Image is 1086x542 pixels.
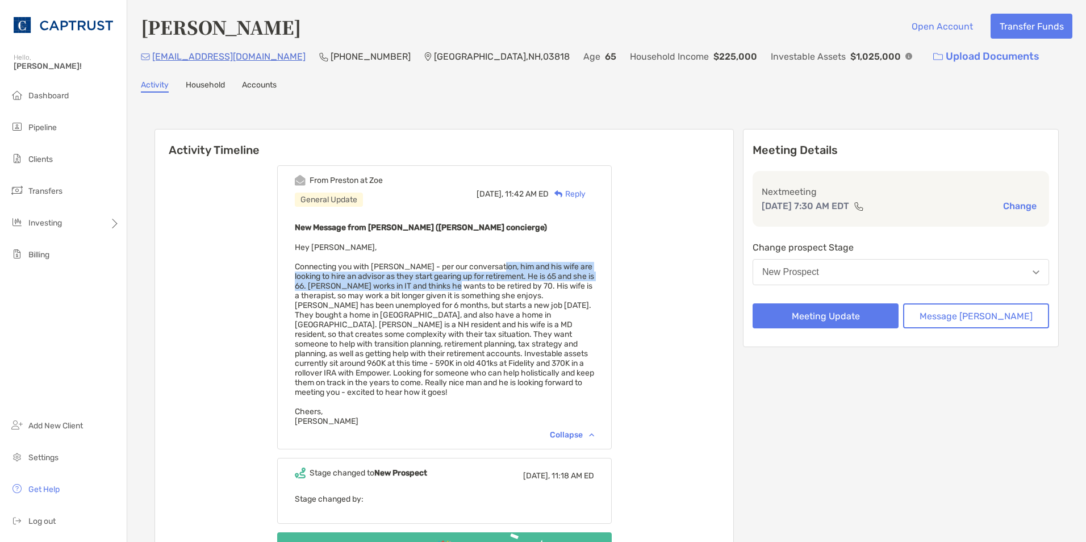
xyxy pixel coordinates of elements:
button: Change [1000,200,1040,212]
img: button icon [933,53,943,61]
div: From Preston at Zoe [310,176,383,185]
span: Clients [28,155,53,164]
img: get-help icon [10,482,24,495]
img: communication type [854,202,864,211]
span: Dashboard [28,91,69,101]
img: Chevron icon [589,433,594,436]
img: Location Icon [424,52,432,61]
img: settings icon [10,450,24,464]
img: Phone Icon [319,52,328,61]
img: investing icon [10,215,24,229]
img: Open dropdown arrow [1033,270,1039,274]
h4: [PERSON_NAME] [141,14,301,40]
img: CAPTRUST Logo [14,5,113,45]
p: [GEOGRAPHIC_DATA] , NH , 03818 [434,49,570,64]
span: Transfers [28,186,62,196]
img: transfers icon [10,184,24,197]
p: Age [583,49,600,64]
span: [DATE], [477,189,503,199]
img: add_new_client icon [10,418,24,432]
span: Settings [28,453,59,462]
h6: Activity Timeline [155,130,733,157]
a: Accounts [242,80,277,93]
div: Collapse [550,430,594,440]
p: Change prospect Stage [753,240,1049,255]
img: Event icon [295,175,306,186]
span: 11:42 AM ED [505,189,549,199]
span: [DATE], [523,471,550,481]
p: Investable Assets [771,49,846,64]
p: Stage changed by: [295,492,594,506]
div: New Prospect [762,267,819,277]
span: Add New Client [28,421,83,431]
a: Upload Documents [926,44,1047,69]
img: Email Icon [141,53,150,60]
span: Billing [28,250,49,260]
p: [PHONE_NUMBER] [331,49,411,64]
div: General Update [295,193,363,207]
p: [DATE] 7:30 AM EDT [762,199,849,213]
b: New Message from [PERSON_NAME] ([PERSON_NAME] concierge) [295,223,547,232]
a: Activity [141,80,169,93]
p: 65 [605,49,616,64]
b: New Prospect [374,468,427,478]
span: Log out [28,516,56,526]
a: Household [186,80,225,93]
p: [EMAIL_ADDRESS][DOMAIN_NAME] [152,49,306,64]
span: [PERSON_NAME]! [14,61,120,71]
img: pipeline icon [10,120,24,134]
div: Reply [549,188,586,200]
img: billing icon [10,247,24,261]
img: clients icon [10,152,24,165]
p: Next meeting [762,185,1040,199]
button: Transfer Funds [991,14,1072,39]
button: Open Account [903,14,981,39]
span: Investing [28,218,62,228]
button: New Prospect [753,259,1049,285]
p: Meeting Details [753,143,1049,157]
img: Reply icon [554,190,563,198]
img: Info Icon [905,53,912,60]
span: Hey [PERSON_NAME], Connecting you with [PERSON_NAME] - per our conversation, him and his wife are... [295,243,594,426]
button: Meeting Update [753,303,899,328]
p: Household Income [630,49,709,64]
span: 11:18 AM ED [552,471,594,481]
p: $225,000 [713,49,757,64]
p: $1,025,000 [850,49,901,64]
span: Pipeline [28,123,57,132]
img: logout icon [10,514,24,527]
span: Get Help [28,485,60,494]
img: Event icon [295,468,306,478]
img: dashboard icon [10,88,24,102]
button: Message [PERSON_NAME] [903,303,1049,328]
div: Stage changed to [310,468,427,478]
